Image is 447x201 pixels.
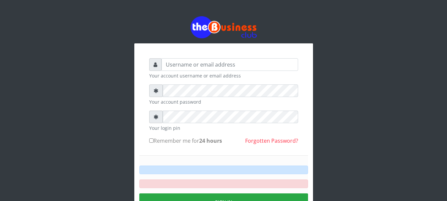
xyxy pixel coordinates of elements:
[199,137,222,144] b: 24 hours
[161,58,298,71] input: Username or email address
[149,138,154,143] input: Remember me for24 hours
[245,137,298,144] a: Forgotten Password?
[149,72,298,79] small: Your account username or email address
[149,98,298,105] small: Your account password
[149,125,298,131] small: Your login pin
[149,137,222,145] label: Remember me for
